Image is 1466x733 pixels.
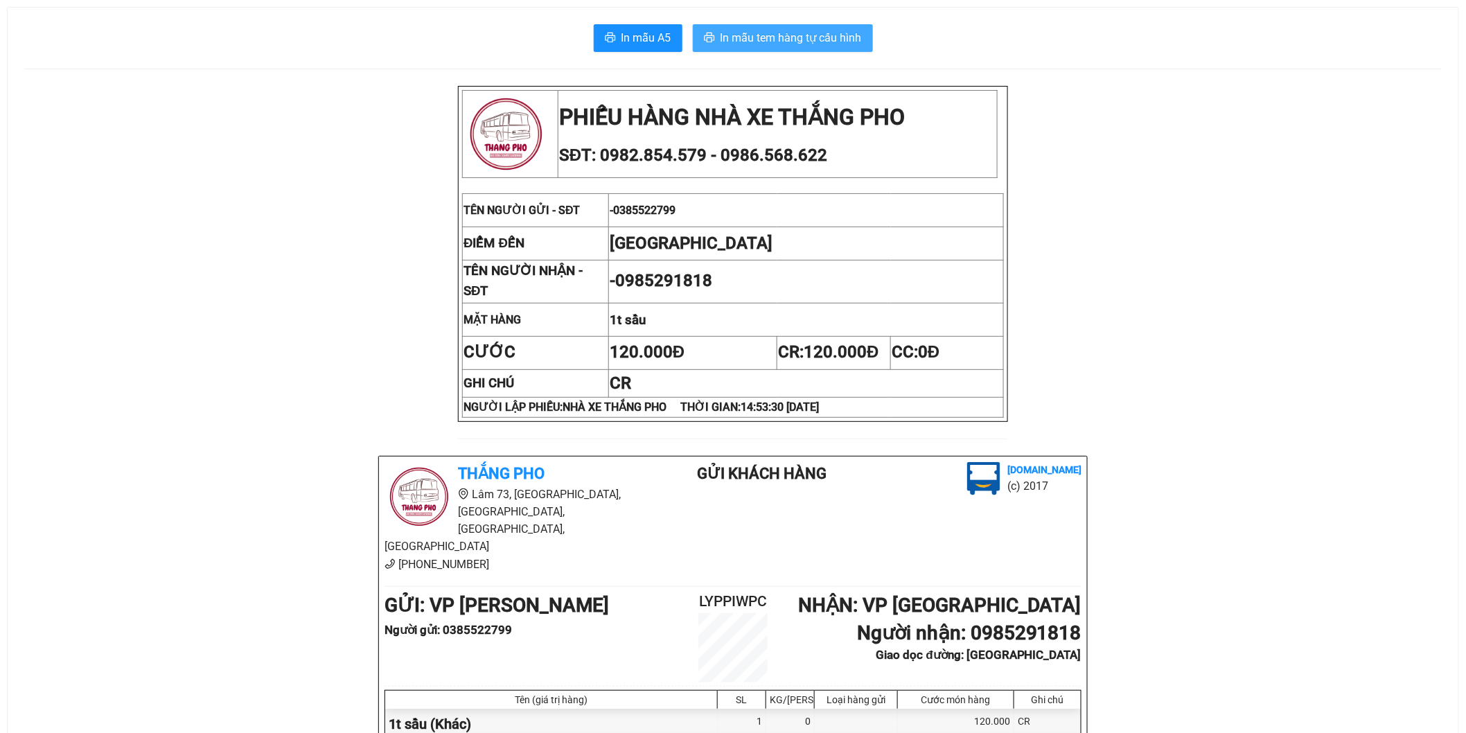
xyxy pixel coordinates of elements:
button: printerIn mẫu A5 [594,24,682,52]
b: Người gửi : 0385522799 [385,623,512,637]
span: CC: [892,342,939,362]
strong: NGƯỜI LẬP PHIẾU: [463,400,819,414]
div: KG/[PERSON_NAME] [770,694,811,705]
span: - [610,204,675,217]
strong: MẶT HÀNG [463,313,521,326]
li: Lâm 73, [GEOGRAPHIC_DATA], [GEOGRAPHIC_DATA], [GEOGRAPHIC_DATA], [GEOGRAPHIC_DATA] [385,486,642,556]
span: CR: [778,342,878,362]
img: logo [463,91,549,177]
span: In mẫu tem hàng tự cấu hình [721,29,862,46]
span: 120.000Đ [610,342,685,362]
b: Giao dọc đường: [GEOGRAPHIC_DATA] [876,648,1081,662]
div: Tên (giá trị hàng) [389,694,714,705]
span: [GEOGRAPHIC_DATA] [610,233,772,253]
b: GỬI : VP [PERSON_NAME] [385,594,609,617]
span: - [610,271,712,290]
li: (c) 2017 [1007,477,1081,495]
span: CR [610,373,631,393]
img: logo.jpg [385,462,454,531]
b: Gửi khách hàng [698,465,827,482]
span: phone [385,558,396,569]
b: Thắng Pho [458,465,545,482]
span: 0385522799 [613,204,675,217]
img: logo.jpg [967,462,1000,495]
span: printer [704,32,715,45]
span: 1t sầu [610,312,646,328]
b: NHẬN : VP [GEOGRAPHIC_DATA] [798,594,1081,617]
div: SL [721,694,762,705]
span: TÊN NGƯỜI GỬI - SĐT [463,204,581,217]
span: 0Đ [918,342,939,362]
strong: GHI CHÚ [463,376,514,391]
b: [DOMAIN_NAME] [1007,464,1081,475]
div: Loại hàng gửi [818,694,894,705]
span: printer [605,32,616,45]
b: Người nhận : 0985291818 [857,621,1081,644]
span: NHÀ XE THẮNG PHO THỜI GIAN: [563,400,819,414]
span: In mẫu A5 [621,29,671,46]
span: environment [458,488,469,500]
strong: ĐIỂM ĐẾN [463,236,524,251]
div: Ghi chú [1018,694,1077,705]
span: 120.000Đ [804,342,878,362]
h2: LYPPIWPC [675,590,791,613]
span: 0985291818 [615,271,712,290]
strong: TÊN NGƯỜI NHẬN - SĐT [463,263,583,299]
div: Cước món hàng [901,694,1010,705]
li: [PHONE_NUMBER] [385,556,642,573]
span: SĐT: 0982.854.579 - 0986.568.622 [559,145,827,165]
button: printerIn mẫu tem hàng tự cấu hình [693,24,873,52]
strong: PHIẾU HÀNG NHÀ XE THẮNG PHO [559,104,905,130]
span: 14:53:30 [DATE] [741,400,819,414]
strong: CƯỚC [463,342,515,362]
